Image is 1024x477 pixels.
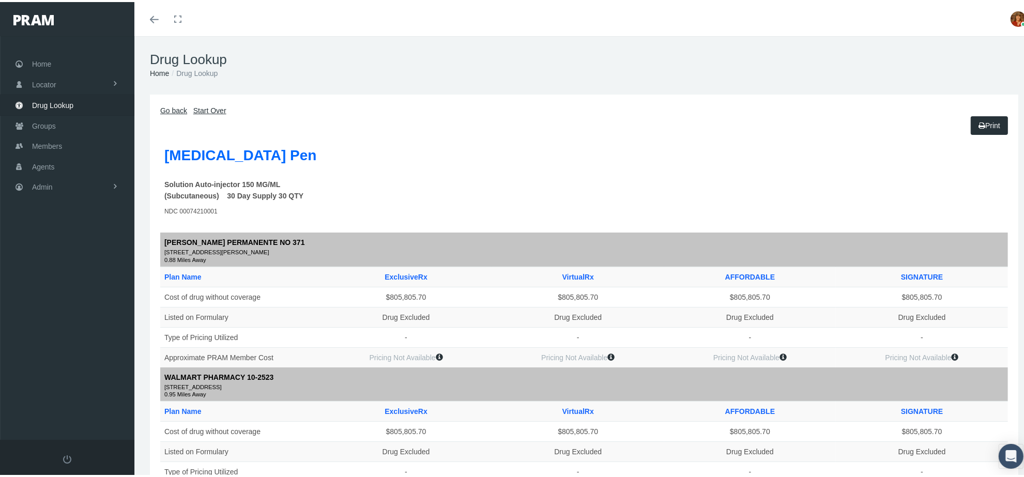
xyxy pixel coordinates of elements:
span: Agents [32,155,55,175]
small: [STREET_ADDRESS][PERSON_NAME] [164,246,1004,255]
th: SIGNATURE [836,399,1008,420]
td: $805,805.70 [320,420,492,440]
td: $805,805.70 [492,285,664,305]
td: Pricing Not Available [664,345,836,365]
td: Drug Excluded [320,440,492,460]
span: Locator [32,73,56,93]
td: Listed on Formulary [160,440,320,460]
b: WALMART PHARMACY 10-2523 [164,371,273,379]
td: $805,805.70 [664,420,836,440]
span: Groups [32,114,56,134]
td: $805,805.70 [492,420,664,440]
td: - [664,325,836,345]
th: AFFORDABLE [664,265,836,285]
small: 0.95 Miles Away [164,390,1004,395]
span: Members [32,134,62,154]
td: Cost of drug without coverage [160,285,320,305]
span: Home [32,52,51,72]
a: Go back [160,104,187,113]
td: $805,805.70 [836,420,1008,440]
th: Plan Name [160,399,320,420]
td: Approximate PRAM Member Cost [160,345,320,365]
td: $805,805.70 [320,285,492,305]
td: Drug Excluded [836,440,1008,460]
td: Drug Excluded [492,305,664,325]
td: - [492,325,664,345]
th: VirtualRx [492,265,664,285]
td: Drug Excluded [664,440,836,460]
td: $805,805.70 [664,285,836,305]
b: [PERSON_NAME] PERMANENTE NO 371 [164,236,305,244]
div: Open Intercom Messenger [999,442,1023,467]
td: Listed on Formulary [160,305,320,325]
span: Admin [32,175,53,195]
td: Drug Excluded [492,440,664,460]
label: NDC 00074210001 [164,205,218,214]
td: Drug Excluded [836,305,1008,325]
small: 0.88 Miles Away [164,255,1004,260]
td: Pricing Not Available [492,345,664,365]
th: ExclusiveRx [320,265,492,285]
li: Drug Lookup [169,66,218,77]
th: AFFORDABLE [664,399,836,420]
td: - [320,325,492,345]
th: SIGNATURE [836,265,1008,285]
td: Cost of drug without coverage [160,420,320,440]
img: PRAM_20_x_78.png [13,13,54,23]
td: $805,805.70 [836,285,1008,305]
small: [STREET_ADDRESS] [164,381,1004,390]
th: ExclusiveRx [320,399,492,420]
a: Print [971,114,1008,133]
th: Plan Name [160,265,320,285]
td: - [836,325,1008,345]
h1: Drug Lookup [150,50,1018,66]
label: [MEDICAL_DATA] Pen [164,142,317,165]
td: Drug Excluded [320,305,492,325]
td: Pricing Not Available [320,345,492,365]
th: VirtualRx [492,399,664,420]
label: Solution Auto-injector 150 MG/ML (Subcutaneous) 30 Day Supply 30 QTY [164,177,337,199]
td: Drug Excluded [664,305,836,325]
a: Start Over [193,104,226,113]
td: Pricing Not Available [836,345,1008,365]
a: Home [150,67,169,75]
span: Drug Lookup [32,94,73,113]
td: Type of Pricing Utilized [160,325,320,345]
